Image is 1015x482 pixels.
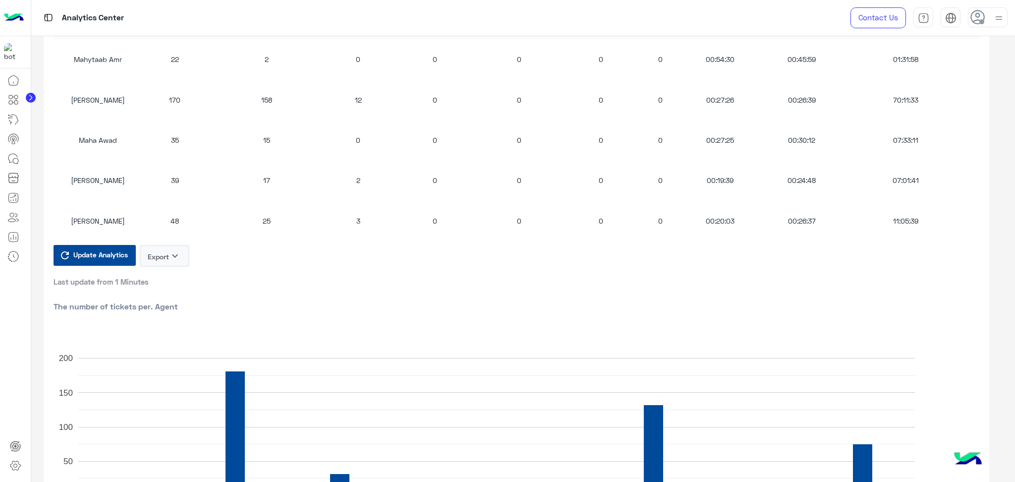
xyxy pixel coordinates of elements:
div: 0 [470,95,569,105]
p: Analytics Center [62,11,124,25]
div: 0 [574,95,628,105]
div: 0 [405,175,465,185]
div: Maha Awad [68,135,128,145]
div: 0 [405,135,465,145]
div: 0 [316,54,400,64]
div: 0 [633,175,688,185]
div: 00:19:39 [693,175,747,185]
div: 0 [316,135,400,145]
div: 70:11:33 [856,95,956,105]
div: Mahytaab Amr [68,54,128,64]
div: 00:30:12 [752,135,851,145]
div: 0 [470,135,569,145]
div: 0 [574,54,628,64]
div: 01:31:58 [856,54,956,64]
span: Last update from 1 Minutes [54,277,149,287]
text: 50 [63,457,73,466]
i: keyboard_arrow_down [169,250,181,262]
div: 2 [222,54,311,64]
div: [PERSON_NAME] [68,175,128,185]
img: hulul-logo.png [951,442,985,477]
div: 00:27:25 [693,135,747,145]
div: 07:33:11 [856,135,956,145]
div: 48 [133,216,217,226]
div: 35 [133,135,217,145]
div: 39 [133,175,217,185]
div: 0 [574,175,628,185]
div: 00:45:59 [752,54,851,64]
div: 0 [470,175,569,185]
div: 22 [133,54,217,64]
img: profile [993,12,1005,24]
div: 00:27:26 [693,95,747,105]
img: Logo [4,7,24,28]
div: 0 [405,216,465,226]
div: 2 [316,175,400,185]
div: 0 [405,54,465,64]
a: Contact Us [850,7,906,28]
div: [PERSON_NAME] [68,216,128,226]
div: 07:01:41 [856,175,956,185]
img: 1403182699927242 [4,43,22,61]
div: 0 [633,54,688,64]
button: Update Analytics [54,245,136,266]
div: 00:20:03 [693,216,747,226]
div: 00:26:37 [752,216,851,226]
div: 00:54:30 [693,54,747,64]
img: tab [945,12,957,24]
div: 158 [222,95,311,105]
a: tab [913,7,933,28]
div: 0 [470,216,569,226]
text: 100 [58,422,72,432]
div: 00:24:48 [752,175,851,185]
div: 12 [316,95,400,105]
div: 0 [470,54,569,64]
div: 00:26:39 [752,95,851,105]
div: 0 [633,216,688,226]
div: 17 [222,175,311,185]
div: 3 [316,216,400,226]
h2: The number of tickets per. Agent [54,301,979,311]
img: tab [918,12,929,24]
div: 11:05:39 [856,216,956,226]
div: 0 [633,135,688,145]
div: 15 [222,135,311,145]
button: Exportkeyboard_arrow_down [140,245,189,267]
div: 0 [574,135,628,145]
img: tab [42,11,55,24]
text: 200 [58,354,72,363]
div: 0 [405,95,465,105]
text: 150 [58,388,72,397]
div: [PERSON_NAME] [68,95,128,105]
div: 0 [574,216,628,226]
div: 25 [222,216,311,226]
div: 170 [133,95,217,105]
div: 0 [633,95,688,105]
span: Update Analytics [71,248,130,261]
